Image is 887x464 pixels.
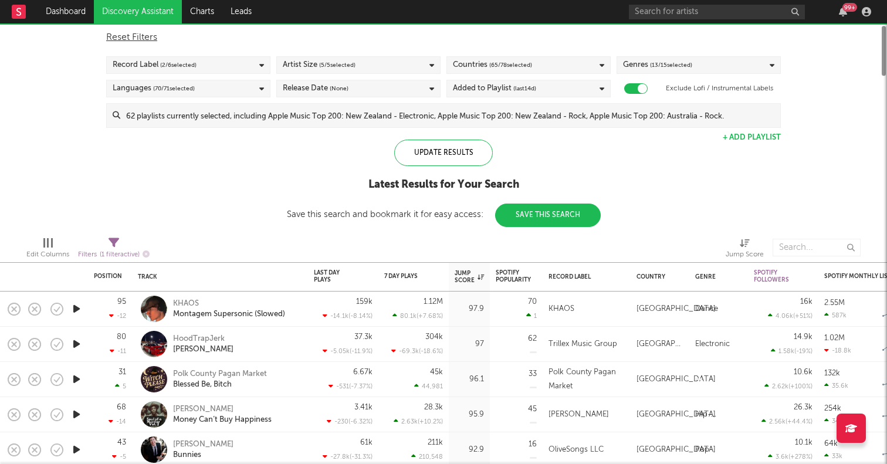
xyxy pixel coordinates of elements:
[394,140,493,166] div: Update Results
[428,439,443,446] div: 211k
[695,302,718,316] div: Dance
[424,298,443,306] div: 1.12M
[800,298,812,306] div: 16k
[173,344,233,355] div: [PERSON_NAME]
[549,273,619,280] div: Record Label
[528,298,537,306] div: 70
[117,404,126,411] div: 68
[173,334,233,344] div: HoodTrapJerk
[824,370,840,377] div: 132k
[773,239,861,256] input: Search...
[824,440,838,448] div: 64k
[455,337,484,351] div: 97
[117,439,126,446] div: 43
[106,31,781,45] div: Reset Filters
[795,439,812,446] div: 10.1k
[78,233,150,267] div: Filters(1 filter active)
[120,104,780,127] input: 62 playlists currently selected, including Apple Music Top 200: New Zealand - Electronic, Apple M...
[637,443,716,457] div: [GEOGRAPHIC_DATA]
[173,299,285,309] div: KHAOS
[455,302,484,316] div: 97.9
[173,404,272,425] a: [PERSON_NAME]Money Can’t Buy Happiness
[173,415,272,425] div: Money Can’t Buy Happiness
[761,418,812,425] div: 2.56k ( +44.4 % )
[153,82,195,96] span: ( 70 / 71 selected)
[173,450,233,460] div: Bunnies
[117,333,126,341] div: 80
[394,418,443,425] div: 2.63k ( +10.2 % )
[160,58,197,72] span: ( 2 / 6 selected)
[113,82,195,96] div: Languages
[513,82,536,96] span: (last 14 d)
[824,334,845,342] div: 1.02M
[354,333,373,341] div: 37.3k
[109,418,126,425] div: -14
[726,248,764,262] div: Jump Score
[354,404,373,411] div: 3.41k
[623,58,692,72] div: Genres
[824,299,845,307] div: 2.55M
[119,368,126,376] div: 31
[549,337,617,351] div: Trillex Music Group
[327,418,373,425] div: -230 ( -6.32 % )
[110,347,126,355] div: -11
[768,312,812,320] div: 4.06k ( +51 % )
[529,370,537,378] div: 33
[78,248,150,262] div: Filters
[455,372,484,387] div: 96.1
[794,333,812,341] div: 14.9k
[794,404,812,411] div: 26.3k
[113,58,197,72] div: Record Label
[109,312,126,320] div: -12
[824,417,849,425] div: 34.9k
[94,273,122,280] div: Position
[323,312,373,320] div: -14.1k ( -8.14 % )
[455,443,484,457] div: 92.9
[695,408,742,422] div: Hip-Hop/Rap
[384,273,425,280] div: 7 Day Plays
[453,58,532,72] div: Countries
[637,372,716,387] div: [GEOGRAPHIC_DATA]
[173,369,267,380] div: Polk County Pagan Market
[726,233,764,267] div: Jump Score
[26,248,69,262] div: Edit Columns
[356,298,373,306] div: 159k
[842,3,857,12] div: 99 +
[287,210,601,219] div: Save this search and bookmark it for easy access:
[173,334,233,355] a: HoodTrapJerk[PERSON_NAME]
[329,382,373,390] div: -531 ( -7.37 % )
[314,269,355,283] div: Last Day Plays
[839,7,847,16] button: 99+
[768,453,812,460] div: 3.6k ( +278 % )
[173,439,233,450] div: [PERSON_NAME]
[283,82,348,96] div: Release Date
[100,252,140,258] span: ( 1 filter active)
[629,5,805,19] input: Search for artists
[495,204,601,227] button: Save This Search
[173,439,233,460] a: [PERSON_NAME]Bunnies
[695,337,730,351] div: Electronic
[411,453,443,460] div: 210,548
[323,347,373,355] div: -5.05k ( -11.9 % )
[173,404,272,415] div: [PERSON_NAME]
[771,347,812,355] div: 1.58k ( -19 % )
[392,312,443,320] div: 80.1k ( +7.68 % )
[549,365,625,394] div: Polk County Pagan Market
[414,382,443,390] div: 44,981
[115,382,126,390] div: 5
[824,405,841,412] div: 254k
[824,347,851,354] div: -18.8k
[330,82,348,96] span: (None)
[549,408,609,422] div: [PERSON_NAME]
[360,439,373,446] div: 61k
[455,408,484,422] div: 95.9
[637,273,678,280] div: Country
[173,299,285,320] a: KHAOSMontagem Supersonic (Slowed)
[824,452,842,460] div: 33k
[455,270,484,284] div: Jump Score
[666,82,773,96] label: Exclude Lofi / Instrumental Labels
[173,380,267,390] div: Blessed Be, Bitch
[528,335,537,343] div: 62
[173,309,285,320] div: Montagem Supersonic (Slowed)
[549,443,604,457] div: OliveSongs LLC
